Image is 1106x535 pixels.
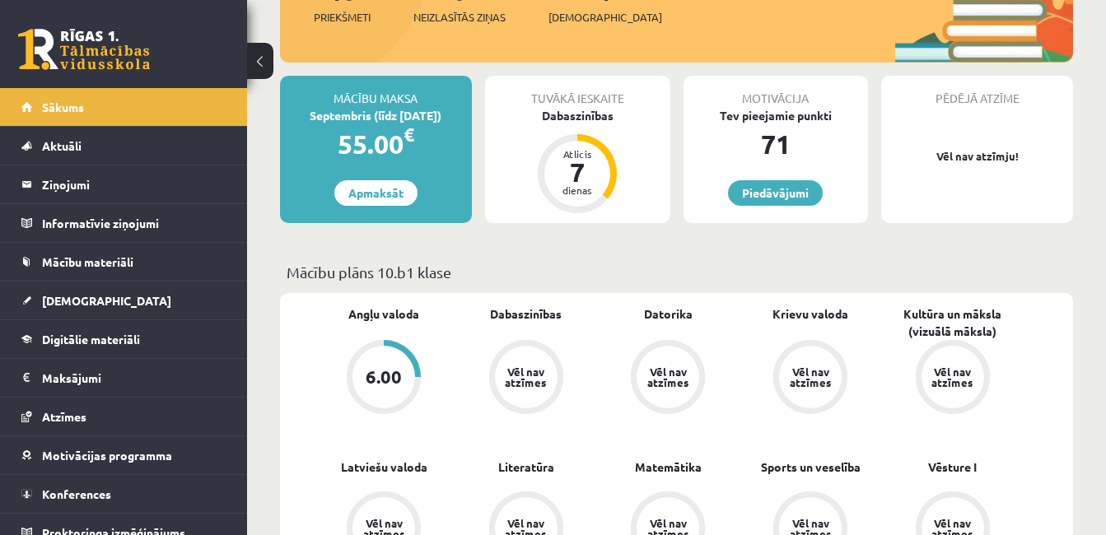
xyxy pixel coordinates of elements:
p: Mācību plāns 10.b1 klase [287,261,1066,283]
a: Ziņojumi [21,165,226,203]
legend: Maksājumi [42,359,226,397]
a: Angļu valoda [348,305,419,323]
span: Motivācijas programma [42,448,172,463]
a: Apmaksāt [334,180,418,206]
a: Vēsture I [928,458,977,476]
a: Informatīvie ziņojumi [21,204,226,242]
a: Atzīmes [21,398,226,435]
a: Piedāvājumi [728,180,823,206]
a: Vēl nav atzīmes [740,340,882,417]
p: Vēl nav atzīmju! [889,148,1065,165]
a: Literatūra [498,458,554,476]
span: Priekšmeti [314,9,371,26]
div: Septembris (līdz [DATE]) [280,107,472,124]
a: Motivācijas programma [21,436,226,474]
span: Neizlasītās ziņas [413,9,506,26]
span: Mācību materiāli [42,254,133,269]
a: 6.00 [313,340,455,417]
a: Sports un veselība [761,458,861,476]
a: Aktuāli [21,127,226,165]
span: [DEMOGRAPHIC_DATA] [548,9,662,26]
span: Aktuāli [42,138,82,153]
div: Motivācija [684,76,869,107]
div: Mācību maksa [280,76,472,107]
a: Digitālie materiāli [21,320,226,358]
span: € [404,123,414,147]
div: Tev pieejamie punkti [684,107,869,124]
a: Vēl nav atzīmes [881,340,1024,417]
a: Latviešu valoda [341,458,427,476]
div: Vēl nav atzīmes [645,366,691,388]
a: Dabaszinības Atlicis 7 dienas [485,107,670,216]
span: [DEMOGRAPHIC_DATA] [42,293,171,308]
div: Vēl nav atzīmes [503,366,549,388]
div: dienas [553,185,602,195]
a: Kultūra un māksla (vizuālā māksla) [881,305,1024,340]
legend: Informatīvie ziņojumi [42,204,226,242]
div: Atlicis [553,149,602,159]
a: Matemātika [635,458,702,476]
div: 6.00 [366,368,402,386]
div: 7 [553,159,602,185]
a: Krievu valoda [772,305,848,323]
legend: Ziņojumi [42,165,226,203]
span: Digitālie materiāli [42,332,140,347]
a: Rīgas 1. Tālmācības vidusskola [18,29,150,70]
div: Tuvākā ieskaite [485,76,670,107]
span: Atzīmes [42,409,86,424]
div: Vēl nav atzīmes [787,366,833,388]
a: [DEMOGRAPHIC_DATA] [21,281,226,319]
div: 71 [684,124,869,164]
a: Vēl nav atzīmes [455,340,598,417]
div: Pēdējā atzīme [881,76,1073,107]
div: 55.00 [280,124,472,164]
a: Mācību materiāli [21,243,226,281]
span: Sākums [42,100,84,114]
div: Dabaszinības [485,107,670,124]
a: Datorika [644,305,693,323]
a: Vēl nav atzīmes [597,340,740,417]
a: Sākums [21,88,226,126]
a: Maksājumi [21,359,226,397]
div: Vēl nav atzīmes [930,366,976,388]
a: Dabaszinības [490,305,562,323]
span: Konferences [42,486,111,501]
a: Konferences [21,475,226,513]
